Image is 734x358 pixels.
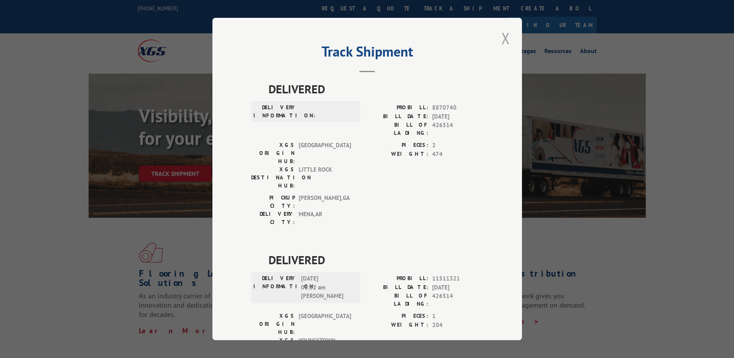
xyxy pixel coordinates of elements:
span: 204 [432,321,483,330]
span: MENA , AR [299,210,351,226]
span: [DATE] [432,112,483,121]
span: LITTLE ROCK [299,165,351,190]
span: [GEOGRAPHIC_DATA] [299,141,351,165]
label: DELIVERY INFORMATION: [253,103,297,120]
label: PICKUP CITY: [251,194,295,210]
span: [DATE] [432,283,483,292]
span: 11511321 [432,274,483,283]
label: PIECES: [367,141,428,150]
label: XGS ORIGIN HUB: [251,141,295,165]
label: WEIGHT: [367,150,428,159]
span: [GEOGRAPHIC_DATA] [299,312,351,336]
button: Close modal [499,28,512,49]
label: BILL DATE: [367,112,428,121]
span: 474 [432,150,483,159]
label: PROBILL: [367,274,428,283]
label: XGS ORIGIN HUB: [251,312,295,336]
label: DELIVERY CITY: [251,210,295,226]
label: BILL DATE: [367,283,428,292]
span: 426514 [432,121,483,137]
h2: Track Shipment [251,46,483,61]
span: 1 [432,312,483,321]
span: [PERSON_NAME] , GA [299,194,351,210]
label: BILL OF LADING: [367,292,428,308]
span: 2 [432,141,483,150]
label: XGS DESTINATION HUB: [251,165,295,190]
span: [DATE] 08:52 am [PERSON_NAME] [301,274,353,301]
label: PIECES: [367,312,428,321]
span: 8870740 [432,103,483,112]
label: DELIVERY INFORMATION: [253,274,297,301]
span: DELIVERED [269,80,483,98]
label: PROBILL: [367,103,428,112]
span: 426514 [432,292,483,308]
label: BILL OF LADING: [367,121,428,137]
span: DELIVERED [269,251,483,268]
label: WEIGHT: [367,321,428,330]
